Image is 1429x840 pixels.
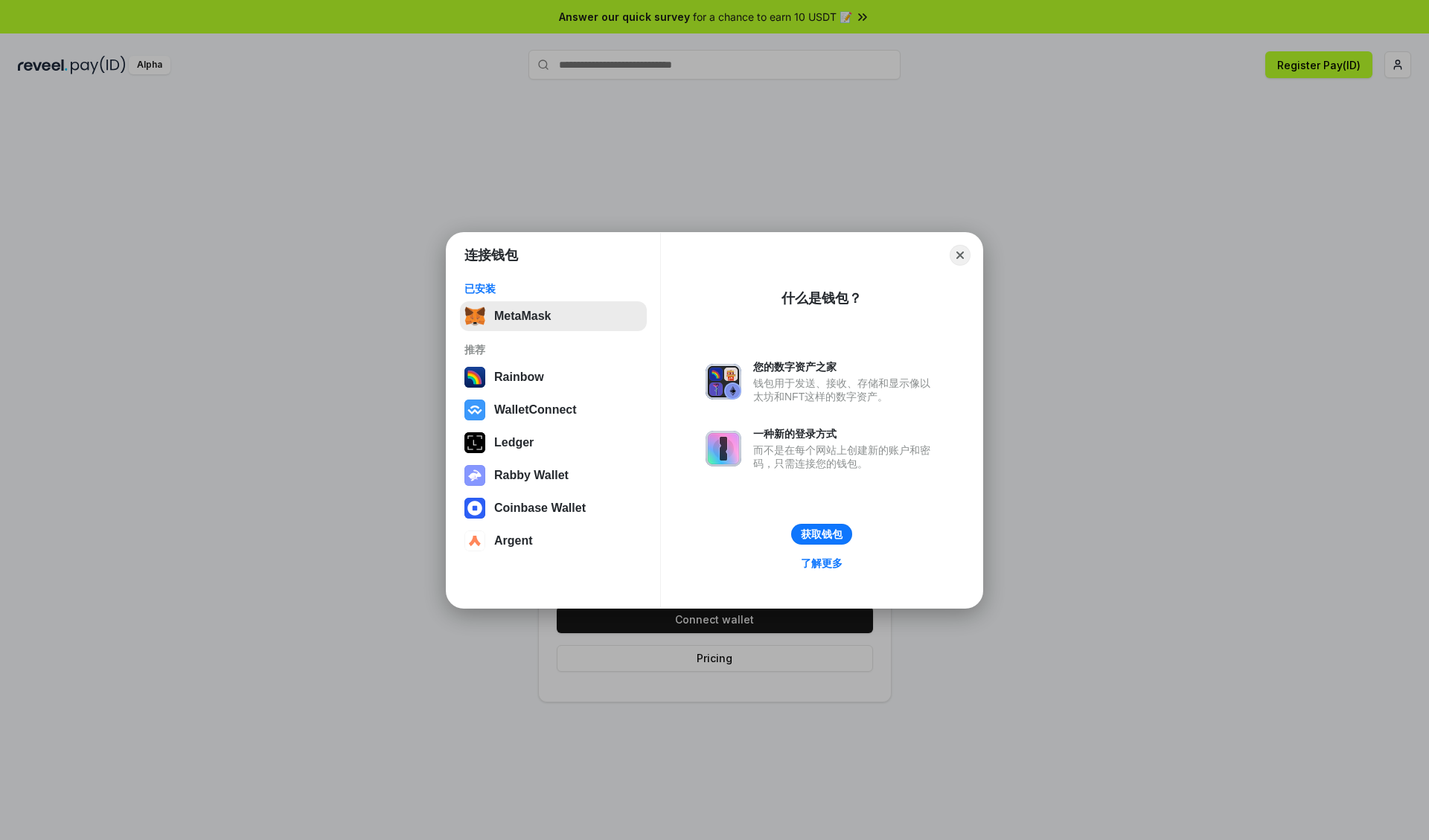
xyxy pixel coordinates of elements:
[464,432,485,453] img: svg+xml,%3Csvg%20xmlns%3D%22http%3A%2F%2Fwww.w3.org%2F2000%2Fsvg%22%20width%3D%2228%22%20height%3...
[950,245,971,266] button: Close
[494,310,551,323] div: MetaMask
[464,530,485,551] img: svg+xml,%3Csvg%20width%3D%2228%22%20height%3D%2228%22%20viewBox%3D%220%200%2028%2028%22%20fill%3D...
[801,528,843,541] div: 获取钱包
[494,534,533,548] div: Argent
[464,306,485,327] img: svg+xml,%3Csvg%20fill%3D%22none%22%20height%3D%2233%22%20viewBox%3D%220%200%2035%2033%22%20width%...
[464,400,485,420] img: svg+xml,%3Csvg%20width%3D%2228%22%20height%3D%2228%22%20viewBox%3D%220%200%2028%2028%22%20fill%3D...
[706,431,741,467] img: svg+xml,%3Csvg%20xmlns%3D%22http%3A%2F%2Fwww.w3.org%2F2000%2Fsvg%22%20fill%3D%22none%22%20viewBox...
[464,498,485,519] img: svg+xml,%3Csvg%20width%3D%2228%22%20height%3D%2228%22%20viewBox%3D%220%200%2028%2028%22%20fill%3D...
[781,289,862,307] div: 什么是钱包？
[460,395,647,425] button: WalletConnect
[494,403,577,417] div: WalletConnect
[791,524,852,545] button: 获取钱包
[464,282,642,295] div: 已安装
[460,362,647,392] button: Rainbow
[753,427,938,440] div: 一种新的登录方式
[460,526,647,556] button: Argent
[801,557,843,570] div: 了解更多
[464,465,485,486] img: svg+xml,%3Csvg%20xmlns%3D%22http%3A%2F%2Fwww.w3.org%2F2000%2Fsvg%22%20fill%3D%22none%22%20viewBox...
[494,501,586,515] div: Coinbase Wallet
[494,371,544,384] div: Rainbow
[460,461,647,490] button: Rabby Wallet
[753,376,938,403] div: 钱包用于发送、接收、存储和显示像以太坊和NFT这样的数字资产。
[460,301,647,331] button: MetaMask
[494,436,534,449] div: Ledger
[753,443,938,470] div: 而不是在每个网站上创建新的账户和密码，只需连接您的钱包。
[460,493,647,523] button: Coinbase Wallet
[464,343,642,356] div: 推荐
[460,428,647,458] button: Ledger
[753,360,938,373] div: 您的数字资产之家
[792,554,851,573] a: 了解更多
[494,469,569,482] div: Rabby Wallet
[464,367,485,388] img: svg+xml,%3Csvg%20width%3D%22120%22%20height%3D%22120%22%20viewBox%3D%220%200%20120%20120%22%20fil...
[706,364,741,400] img: svg+xml,%3Csvg%20xmlns%3D%22http%3A%2F%2Fwww.w3.org%2F2000%2Fsvg%22%20fill%3D%22none%22%20viewBox...
[464,246,518,264] h1: 连接钱包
